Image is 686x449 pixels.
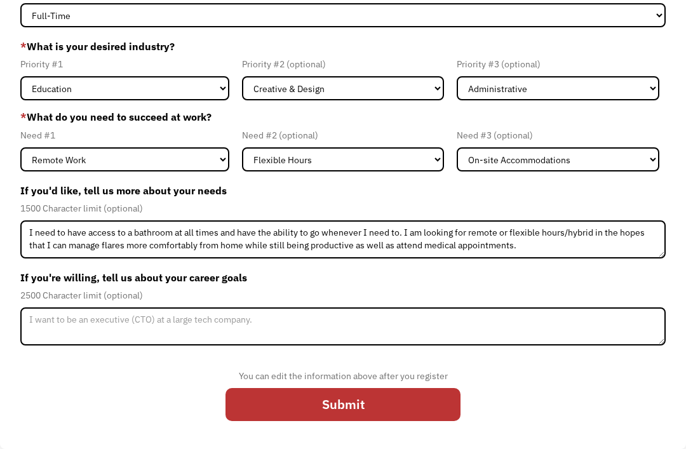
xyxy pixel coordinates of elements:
div: Need #2 (optional) [242,128,444,143]
label: What do you need to succeed at work? [20,109,665,124]
input: Submit [225,388,461,421]
div: 2500 Character limit (optional) [20,288,665,303]
div: You can edit the information above after you register [225,368,461,384]
div: Need #1 [20,128,229,143]
div: Priority #1 [20,57,229,72]
div: Priority #3 (optional) [457,57,659,72]
label: What is your desired industry? [20,36,665,57]
div: 1500 Character limit (optional) [20,201,665,216]
label: If you'd like, tell us more about your needs [20,180,665,201]
div: Need #3 (optional) [457,128,659,143]
label: If you're willing, tell us about your career goals [20,267,665,288]
div: Priority #2 (optional) [242,57,444,72]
